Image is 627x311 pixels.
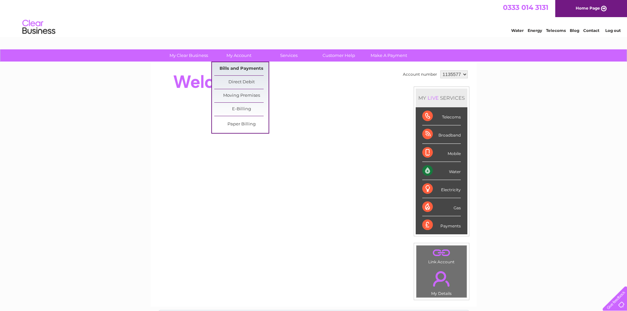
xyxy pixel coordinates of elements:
[422,198,461,216] div: Gas
[422,216,461,234] div: Payments
[418,267,465,290] a: .
[422,162,461,180] div: Water
[158,4,469,32] div: Clear Business is a trading name of Verastar Limited (registered in [GEOGRAPHIC_DATA] No. 3667643...
[22,17,56,37] img: logo.png
[214,118,269,131] a: Paper Billing
[212,49,266,62] a: My Account
[418,247,465,259] a: .
[422,107,461,125] div: Telecoms
[528,28,542,33] a: Energy
[262,49,316,62] a: Services
[426,95,440,101] div: LIVE
[214,89,269,102] a: Moving Premises
[416,245,467,266] td: Link Account
[570,28,579,33] a: Blog
[401,69,439,80] td: Account number
[362,49,416,62] a: Make A Payment
[503,3,548,12] a: 0333 014 3131
[214,76,269,89] a: Direct Debit
[422,125,461,143] div: Broadband
[162,49,216,62] a: My Clear Business
[422,180,461,198] div: Electricity
[422,144,461,162] div: Mobile
[416,89,467,107] div: MY SERVICES
[583,28,599,33] a: Contact
[416,266,467,298] td: My Details
[546,28,566,33] a: Telecoms
[214,62,269,75] a: Bills and Payments
[605,28,621,33] a: Log out
[214,103,269,116] a: E-Billing
[312,49,366,62] a: Customer Help
[511,28,524,33] a: Water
